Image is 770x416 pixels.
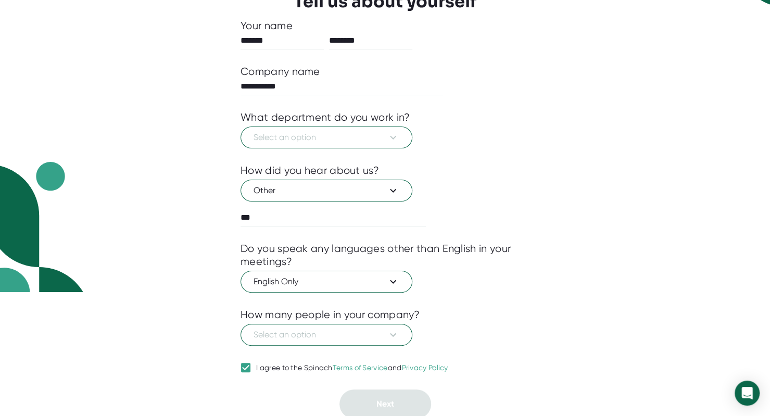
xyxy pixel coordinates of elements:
[241,127,412,148] button: Select an option
[735,381,760,406] div: Open Intercom Messenger
[241,180,412,201] button: Other
[241,308,420,321] div: How many people in your company?
[241,324,412,346] button: Select an option
[256,363,448,373] div: I agree to the Spinach and
[241,65,320,78] div: Company name
[241,19,529,32] div: Your name
[241,242,529,268] div: Do you speak any languages other than English in your meetings?
[333,363,388,372] a: Terms of Service
[401,363,448,372] a: Privacy Policy
[241,271,412,293] button: English Only
[254,184,399,197] span: Other
[241,164,379,177] div: How did you hear about us?
[254,275,399,288] span: English Only
[241,111,410,124] div: What department do you work in?
[376,399,394,409] span: Next
[254,329,399,341] span: Select an option
[254,131,399,144] span: Select an option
